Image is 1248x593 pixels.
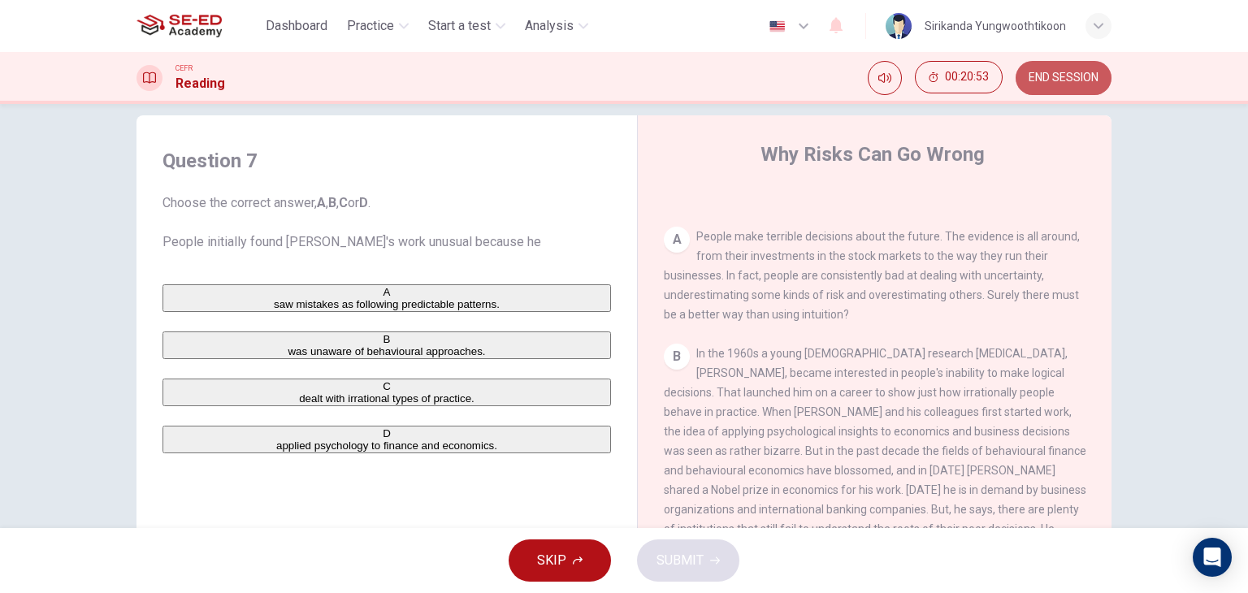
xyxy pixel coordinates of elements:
[340,11,415,41] button: Practice
[509,539,611,582] button: SKIP
[136,10,259,42] a: SE-ED Academy logo
[1193,538,1232,577] div: Open Intercom Messenger
[1029,71,1098,84] span: END SESSION
[525,16,574,36] span: Analysis
[164,286,609,298] div: A
[339,195,348,210] b: C
[868,61,902,95] div: Mute
[162,284,611,312] button: Asaw mistakes as following predictable patterns.
[274,298,500,310] span: saw mistakes as following predictable patterns.
[915,61,1003,95] div: Hide
[288,345,485,357] span: was unaware of behavioural approaches.
[175,63,193,74] span: CEFR
[162,331,611,359] button: Bwas unaware of behavioural approaches.
[537,549,566,572] span: SKIP
[925,16,1066,36] div: Sirikanda Yungwoothtikoon
[664,347,1086,574] span: In the 1960s a young [DEMOGRAPHIC_DATA] research [MEDICAL_DATA], [PERSON_NAME], became interested...
[162,379,611,406] button: Cdealt with irrational types of practice.
[175,74,225,93] h1: Reading
[299,392,474,405] span: dealt with irrational types of practice.
[162,148,611,174] h4: Question 7
[664,344,690,370] div: B
[328,195,336,210] b: B
[136,10,222,42] img: SE-ED Academy logo
[428,16,491,36] span: Start a test
[664,227,690,253] div: A
[886,13,912,39] img: Profile picture
[164,380,609,392] div: C
[422,11,512,41] button: Start a test
[359,195,368,210] b: D
[347,16,394,36] span: Practice
[760,141,985,167] h4: Why Risks Can Go Wrong
[518,11,595,41] button: Analysis
[317,195,326,210] b: A
[276,439,497,452] span: applied psychology to finance and economics.
[767,20,787,32] img: en
[162,193,611,252] span: Choose the correct answer, , , or . People initially found [PERSON_NAME]'s work unusual because he
[164,333,609,345] div: B
[945,71,989,84] span: 00:20:53
[1016,61,1111,95] button: END SESSION
[664,230,1080,321] span: People make terrible decisions about the future. The evidence is all around, from their investmen...
[164,427,609,439] div: D
[162,426,611,453] button: Dapplied psychology to finance and economics.
[266,16,327,36] span: Dashboard
[915,61,1003,93] button: 00:20:53
[259,11,334,41] button: Dashboard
